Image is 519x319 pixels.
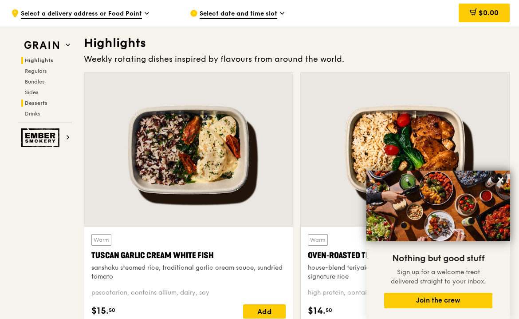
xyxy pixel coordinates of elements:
[308,249,502,262] div: Oven‑Roasted Teriyaki Chicken
[84,35,510,51] h3: Highlights
[308,304,326,318] span: $14.
[25,89,38,96] span: Sides
[326,307,332,314] span: 50
[21,128,62,147] img: Ember Smokery web logo
[308,234,328,246] div: Warm
[84,53,510,65] div: Weekly rotating dishes inspired by flavours from around the world.
[25,79,44,85] span: Bundles
[494,173,508,187] button: Close
[25,111,40,117] span: Drinks
[392,253,484,264] span: Nothing but good stuff
[25,68,47,74] span: Regulars
[25,100,47,106] span: Desserts
[308,263,502,281] div: house-blend teriyaki sauce, shiitake mushroom, bok choy, tossed signature rice
[308,288,502,297] div: high protein, contains allium, egg, soy, wheat
[479,8,499,17] span: $0.00
[91,288,286,297] div: pescatarian, contains allium, dairy, soy
[243,304,286,319] div: Add
[91,304,109,318] span: $15.
[366,171,510,241] img: DSC07876-Edit02-Large.jpeg
[91,263,286,281] div: sanshoku steamed rice, traditional garlic cream sauce, sundried tomato
[21,9,142,19] span: Select a delivery address or Food Point
[21,37,62,53] img: Grain web logo
[25,57,53,64] span: Highlights
[391,268,486,285] span: Sign up for a welcome treat delivered straight to your inbox.
[91,234,111,246] div: Warm
[384,293,492,308] button: Join the crew
[91,249,286,262] div: Tuscan Garlic Cream White Fish
[109,307,115,314] span: 50
[200,9,277,19] span: Select date and time slot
